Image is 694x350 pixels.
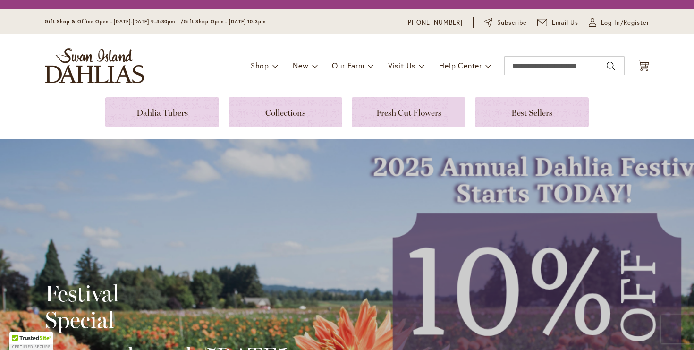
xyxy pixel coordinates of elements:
[332,60,364,70] span: Our Farm
[406,18,463,27] a: [PHONE_NUMBER]
[589,18,649,27] a: Log In/Register
[607,59,615,74] button: Search
[439,60,482,70] span: Help Center
[293,60,308,70] span: New
[45,280,290,333] h2: Festival Special
[45,48,144,83] a: store logo
[251,60,269,70] span: Shop
[497,18,527,27] span: Subscribe
[484,18,527,27] a: Subscribe
[388,60,415,70] span: Visit Us
[9,332,53,350] div: TrustedSite Certified
[601,18,649,27] span: Log In/Register
[537,18,579,27] a: Email Us
[45,18,184,25] span: Gift Shop & Office Open - [DATE]-[DATE] 9-4:30pm /
[184,18,266,25] span: Gift Shop Open - [DATE] 10-3pm
[552,18,579,27] span: Email Us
